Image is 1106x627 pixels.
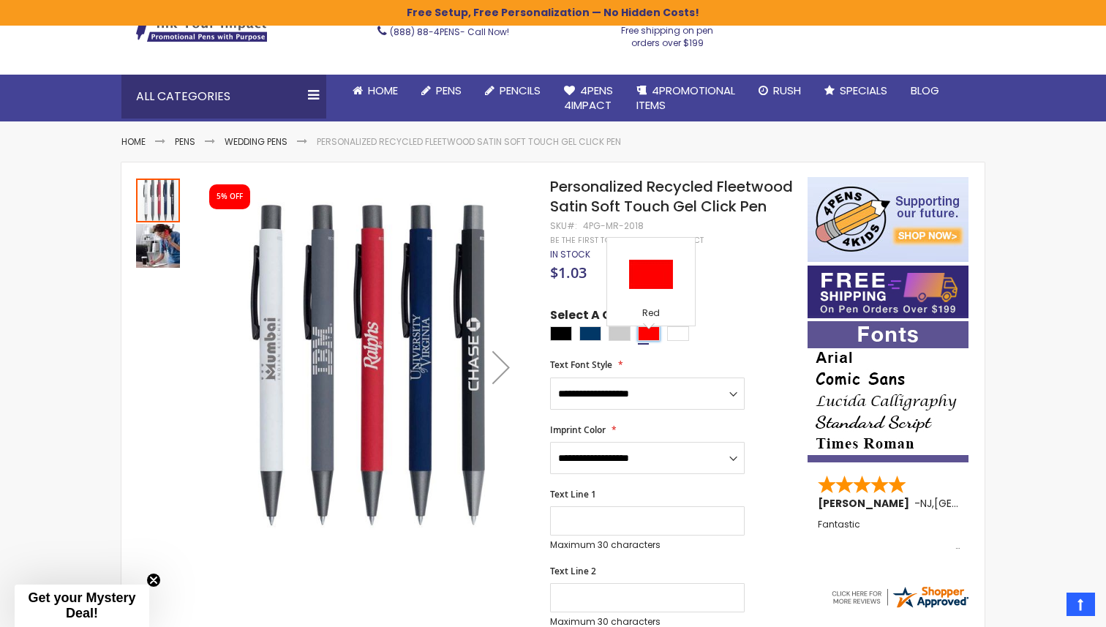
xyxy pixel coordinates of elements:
[500,83,541,98] span: Pencils
[136,224,180,268] img: Personalized Recycled Fleetwood Satin Soft Touch Gel Click Pen
[840,83,887,98] span: Specials
[550,326,572,341] div: Black
[550,358,612,371] span: Text Font Style
[550,219,577,232] strong: SKU
[818,496,914,511] span: [PERSON_NAME]
[175,135,195,148] a: Pens
[934,496,1042,511] span: [GEOGRAPHIC_DATA]
[829,601,970,613] a: 4pens.com certificate URL
[920,496,932,511] span: NJ
[808,266,968,318] img: Free shipping on orders over $199
[550,307,636,327] span: Select A Color
[914,496,1042,511] span: - ,
[317,136,621,148] li: Personalized Recycled Fleetwood Satin Soft Touch Gel Click Pen
[550,424,606,436] span: Imprint Color
[808,321,968,462] img: font-personalization-examples
[829,584,970,610] img: 4pens.com widget logo
[146,573,161,587] button: Close teaser
[410,75,473,107] a: Pens
[390,26,509,38] span: - Call Now!
[550,565,596,577] span: Text Line 2
[564,83,613,113] span: 4Pens 4impact
[28,590,135,620] span: Get your Mystery Deal!
[472,177,530,557] div: Next
[552,75,625,122] a: 4Pens4impact
[667,326,689,341] div: White
[625,75,747,122] a: 4PROMOTIONALITEMS
[550,539,745,551] p: Maximum 30 characters
[136,177,181,222] div: Personalized Recycled Fleetwood Satin Soft Touch Gel Click Pen
[436,83,462,98] span: Pens
[390,26,460,38] a: (888) 88-4PENS
[638,326,660,341] div: Red
[747,75,813,107] a: Rush
[341,75,410,107] a: Home
[550,248,590,260] span: In stock
[550,263,587,282] span: $1.03
[636,83,735,113] span: 4PROMOTIONAL ITEMS
[911,83,939,98] span: Blog
[550,235,704,246] a: Be the first to review this product
[899,75,951,107] a: Blog
[136,222,180,268] div: Personalized Recycled Fleetwood Satin Soft Touch Gel Click Pen
[808,177,968,262] img: 4pens 4 kids
[813,75,899,107] a: Specials
[121,75,326,119] div: All Categories
[217,192,243,202] div: 5% OFF
[609,326,631,341] div: Grey Light
[773,83,801,98] span: Rush
[818,519,960,551] div: Fantastic
[583,220,644,232] div: 4PG-MR-2018
[1066,593,1095,616] a: Top
[611,307,691,322] div: Red
[121,135,146,148] a: Home
[225,135,287,148] a: Wedding Pens
[606,19,729,48] div: Free shipping on pen orders over $199
[550,488,596,500] span: Text Line 1
[550,249,590,260] div: Availability
[473,75,552,107] a: Pencils
[196,198,530,533] img: Personalized Recycled Fleetwood Satin Soft Touch Gel Click Pen
[368,83,398,98] span: Home
[550,176,793,217] span: Personalized Recycled Fleetwood Satin Soft Touch Gel Click Pen
[579,326,601,341] div: Navy Blue
[15,585,149,627] div: Get your Mystery Deal!Close teaser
